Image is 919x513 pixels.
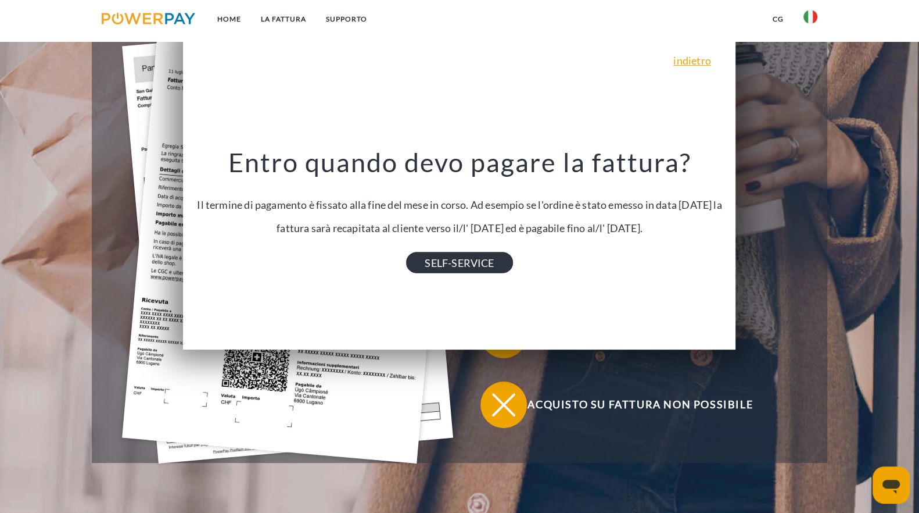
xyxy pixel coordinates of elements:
[803,10,817,24] img: it
[192,145,727,262] div: Il termine di pagamento è fissato alla fine del mese in corso. Ad esempio se l'ordine è stato eme...
[406,252,512,273] a: SELF-SERVICE
[192,145,727,178] h3: Entro quando devo pagare la fattura?
[316,9,377,30] a: Supporto
[102,13,195,24] img: logo-powerpay.svg
[763,9,794,30] a: CG
[480,382,782,428] button: Acquisto su fattura non possibile
[489,390,518,419] img: qb_close.svg
[480,312,782,358] button: Centro assistenza
[207,9,251,30] a: Home
[251,9,316,30] a: LA FATTURA
[873,466,910,504] iframe: Pulsante per aprire la finestra di messaggistica
[498,382,782,428] span: Acquisto su fattura non possibile
[673,55,710,66] a: indietro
